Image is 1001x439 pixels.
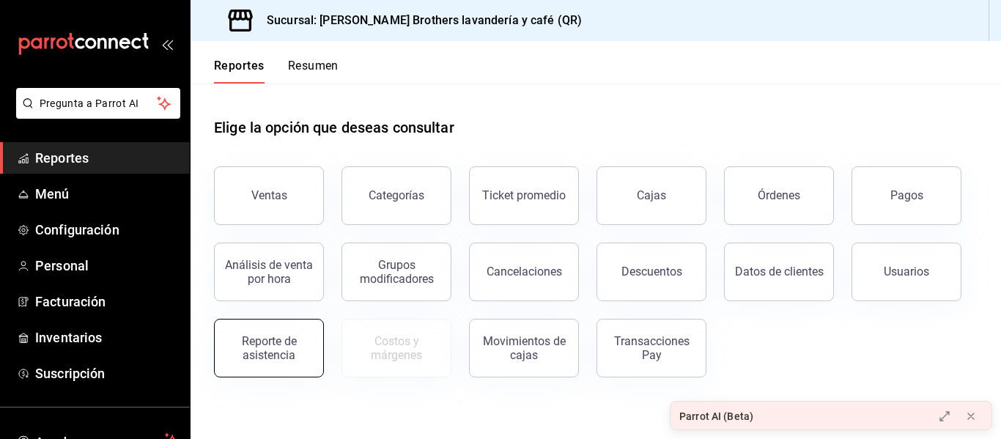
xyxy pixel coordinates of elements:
button: Categorías [341,166,451,225]
div: Análisis de venta por hora [224,258,314,286]
span: Configuración [35,220,178,240]
div: navigation tabs [214,59,339,84]
div: Usuarios [884,265,929,278]
div: Transacciones Pay [606,334,697,362]
div: Cajas [637,188,666,202]
button: Datos de clientes [724,243,834,301]
button: Órdenes [724,166,834,225]
div: Reporte de asistencia [224,334,314,362]
button: Resumen [288,59,339,84]
span: Reportes [35,148,178,168]
span: Inventarios [35,328,178,347]
div: Costos y márgenes [351,334,442,362]
span: Suscripción [35,364,178,383]
a: Pregunta a Parrot AI [10,106,180,122]
button: Usuarios [852,243,961,301]
button: Reporte de asistencia [214,319,324,377]
button: Cajas [596,166,706,225]
div: Pagos [890,188,923,202]
button: Análisis de venta por hora [214,243,324,301]
span: Facturación [35,292,178,311]
div: Ventas [251,188,287,202]
div: Movimientos de cajas [479,334,569,362]
h3: Sucursal: [PERSON_NAME] Brothers lavandería y café (QR) [255,12,582,29]
div: Grupos modificadores [351,258,442,286]
button: Reportes [214,59,265,84]
div: Datos de clientes [735,265,824,278]
button: Movimientos de cajas [469,319,579,377]
div: Órdenes [758,188,800,202]
span: Pregunta a Parrot AI [40,96,158,111]
div: Ticket promedio [482,188,566,202]
div: Cancelaciones [487,265,562,278]
button: Grupos modificadores [341,243,451,301]
div: Descuentos [621,265,682,278]
button: Cancelaciones [469,243,579,301]
span: Personal [35,256,178,276]
div: Categorías [369,188,424,202]
button: Ventas [214,166,324,225]
button: Transacciones Pay [596,319,706,377]
button: Ticket promedio [469,166,579,225]
div: Parrot AI (Beta) [679,409,753,424]
button: Contrata inventarios para ver este reporte [341,319,451,377]
span: Menú [35,184,178,204]
button: open_drawer_menu [161,38,173,50]
button: Pagos [852,166,961,225]
button: Pregunta a Parrot AI [16,88,180,119]
h1: Elige la opción que deseas consultar [214,117,454,139]
button: Descuentos [596,243,706,301]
